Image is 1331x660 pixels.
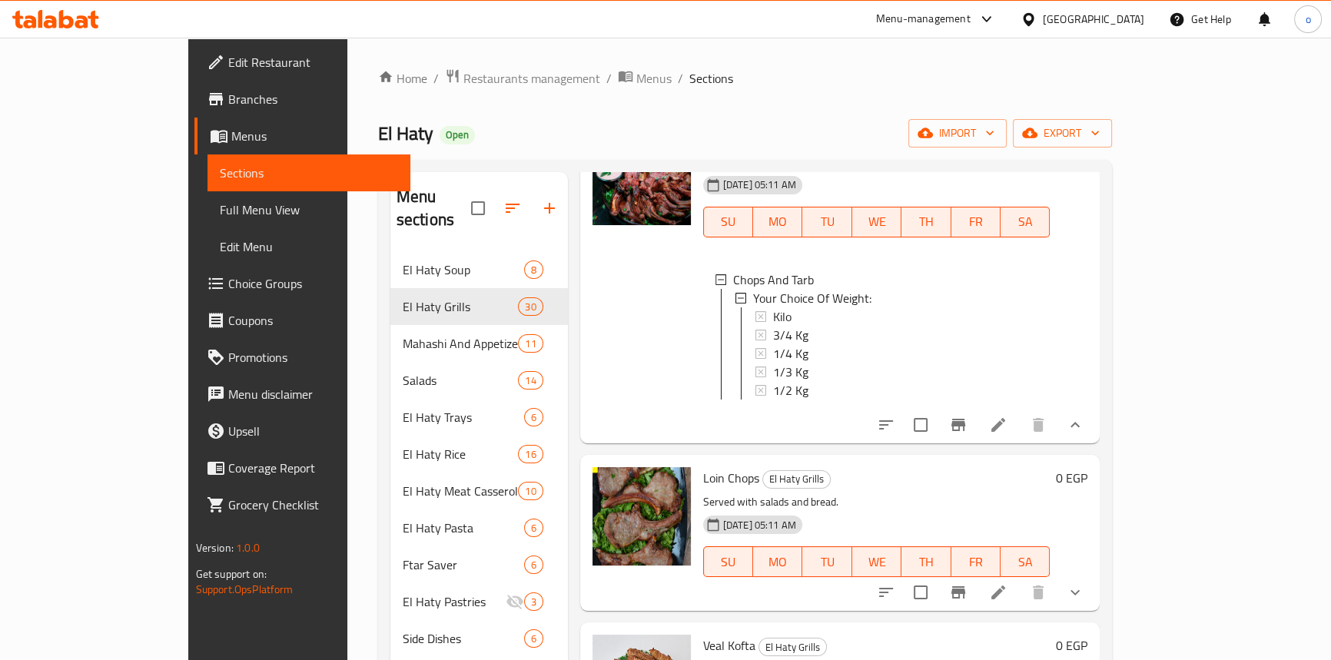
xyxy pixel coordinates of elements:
[207,191,410,228] a: Full Menu View
[773,363,808,381] span: 1/3 Kg
[403,556,524,574] span: Ftar Saver
[858,211,895,233] span: WE
[876,10,971,28] div: Menu-management
[403,408,524,426] span: El Haty Trays
[519,337,542,351] span: 11
[194,265,410,302] a: Choice Groups
[462,192,494,224] span: Select all sections
[525,521,543,536] span: 6
[378,68,1112,88] nav: breadcrumb
[1001,207,1050,237] button: SA
[518,445,543,463] div: items
[852,207,901,237] button: WE
[951,207,1001,237] button: FR
[403,482,519,500] span: El Haty Meat Casseroles
[531,190,568,227] button: Add section
[390,436,568,473] div: El Haty Rice16
[519,484,542,499] span: 10
[390,546,568,583] div: Ftar Saver6
[1066,583,1084,602] svg: Show Choices
[518,482,543,500] div: items
[228,90,398,108] span: Branches
[518,297,543,316] div: items
[519,373,542,388] span: 14
[194,44,410,81] a: Edit Restaurant
[403,629,524,648] span: Side Dishes
[1043,11,1144,28] div: [GEOGRAPHIC_DATA]
[940,406,977,443] button: Branch-specific-item
[494,190,531,227] span: Sort sections
[194,486,410,523] a: Grocery Checklist
[858,551,895,573] span: WE
[703,634,755,657] span: Veal Kofta
[194,449,410,486] a: Coverage Report
[759,211,796,233] span: MO
[1057,574,1094,611] button: show more
[194,81,410,118] a: Branches
[194,376,410,413] a: Menu disclaimer
[940,574,977,611] button: Branch-specific-item
[710,211,747,233] span: SU
[1020,574,1057,611] button: delete
[390,473,568,509] div: El Haty Meat Casseroles10
[463,69,600,88] span: Restaurants management
[524,260,543,279] div: items
[618,68,672,88] a: Menus
[592,467,691,565] img: Loin Chops
[220,201,398,219] span: Full Menu View
[390,583,568,620] div: El Haty Pastries3
[403,260,524,279] span: El Haty Soup
[196,564,267,584] span: Get support on:
[958,211,994,233] span: FR
[1013,119,1112,148] button: export
[717,518,802,532] span: [DATE] 05:11 AM
[525,632,543,646] span: 6
[403,297,519,316] div: El Haty Grills
[717,177,802,192] span: [DATE] 05:11 AM
[753,546,802,577] button: MO
[908,119,1007,148] button: import
[403,371,519,390] span: Salads
[228,274,398,293] span: Choice Groups
[228,311,398,330] span: Coupons
[220,164,398,182] span: Sections
[524,408,543,426] div: items
[397,185,471,231] h2: Menu sections
[678,69,683,88] li: /
[390,620,568,657] div: Side Dishes6
[196,538,234,558] span: Version:
[703,207,753,237] button: SU
[773,344,808,363] span: 1/4 Kg
[390,288,568,325] div: El Haty Grills30
[773,326,808,344] span: 3/4 Kg
[390,362,568,399] div: Salads14
[901,207,951,237] button: TH
[228,496,398,514] span: Grocery Checklist
[710,551,747,573] span: SU
[1056,467,1087,489] h6: 0 EGP
[773,381,808,400] span: 1/2 Kg
[1025,124,1100,143] span: export
[207,228,410,265] a: Edit Menu
[228,385,398,403] span: Menu disclaimer
[228,459,398,477] span: Coverage Report
[220,237,398,256] span: Edit Menu
[759,551,796,573] span: MO
[518,334,543,353] div: items
[403,519,524,537] span: El Haty Pasta
[390,399,568,436] div: El Haty Trays6
[689,69,733,88] span: Sections
[194,413,410,449] a: Upsell
[228,53,398,71] span: Edit Restaurant
[231,127,398,145] span: Menus
[908,551,944,573] span: TH
[703,493,1051,512] p: Served with salads and bread.
[758,638,827,656] div: El Haty Grills
[868,406,904,443] button: sort-choices
[525,558,543,572] span: 6
[763,470,830,488] span: El Haty Grills
[207,154,410,191] a: Sections
[1056,635,1087,656] h6: 0 EGP
[228,348,398,366] span: Promotions
[440,126,475,144] div: Open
